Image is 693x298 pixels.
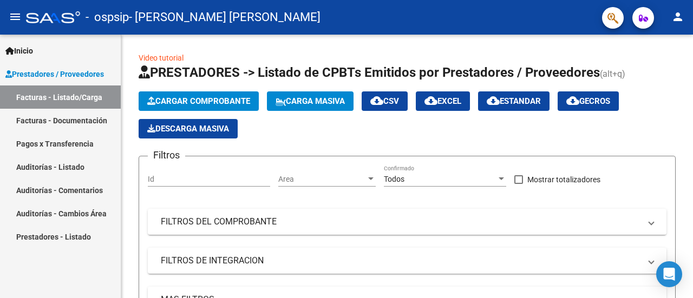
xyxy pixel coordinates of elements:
button: EXCEL [416,91,470,111]
span: Prestadores / Proveedores [5,68,104,80]
button: CSV [362,91,408,111]
span: - [PERSON_NAME] [PERSON_NAME] [129,5,321,29]
mat-icon: person [671,10,684,23]
div: Open Intercom Messenger [656,261,682,287]
mat-icon: cloud_download [487,94,500,107]
a: Video tutorial [139,54,184,62]
span: Area [278,175,366,184]
span: Carga Masiva [276,96,345,106]
mat-icon: cloud_download [566,94,579,107]
span: Inicio [5,45,33,57]
button: Cargar Comprobante [139,91,259,111]
h3: Filtros [148,148,185,163]
button: Estandar [478,91,550,111]
span: Mostrar totalizadores [527,173,600,186]
span: PRESTADORES -> Listado de CPBTs Emitidos por Prestadores / Proveedores [139,65,600,80]
span: EXCEL [424,96,461,106]
button: Carga Masiva [267,91,354,111]
span: Gecros [566,96,610,106]
mat-expansion-panel-header: FILTROS DE INTEGRACION [148,248,666,274]
span: Todos [384,175,404,183]
button: Gecros [558,91,619,111]
mat-panel-title: FILTROS DEL COMPROBANTE [161,216,640,228]
mat-icon: cloud_download [370,94,383,107]
span: - ospsip [86,5,129,29]
mat-icon: cloud_download [424,94,437,107]
span: Cargar Comprobante [147,96,250,106]
span: Estandar [487,96,541,106]
button: Descarga Masiva [139,119,238,138]
mat-expansion-panel-header: FILTROS DEL COMPROBANTE [148,209,666,235]
span: (alt+q) [600,69,625,79]
span: CSV [370,96,399,106]
span: Descarga Masiva [147,124,229,134]
mat-panel-title: FILTROS DE INTEGRACION [161,255,640,267]
mat-icon: menu [9,10,22,23]
app-download-masive: Descarga masiva de comprobantes (adjuntos) [139,119,238,138]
